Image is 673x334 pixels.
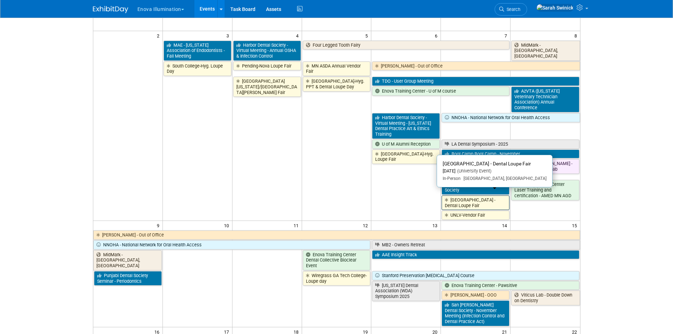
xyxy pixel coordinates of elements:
[501,221,510,230] span: 14
[442,211,509,220] a: UNLV-Vendor Fair
[295,31,302,40] span: 4
[461,176,547,181] span: [GEOGRAPHIC_DATA], [GEOGRAPHIC_DATA]
[372,271,579,280] a: Stanford Preservation [MEDICAL_DATA] Course
[442,113,580,122] a: NNOHA - National Network for Oral Health Access
[303,61,371,76] a: MN ASDA Annual Vendor Fair
[233,61,301,71] a: Pending-Nova Loupe Fair
[511,41,580,61] a: MidMark - [GEOGRAPHIC_DATA], [GEOGRAPHIC_DATA]
[372,150,440,164] a: [GEOGRAPHIC_DATA]-Hyg. Loupe Fair
[442,140,579,149] a: LA Dental Symposium - 2025
[156,31,163,40] span: 2
[432,221,441,230] span: 13
[504,31,510,40] span: 7
[94,271,162,286] a: Punjabi Dental Society Seminar - Periodontics
[511,291,580,305] a: Viticus Lab - Double Down on Dentistry
[571,221,580,230] span: 15
[233,77,301,97] a: [GEOGRAPHIC_DATA][US_STATE]/[GEOGRAPHIC_DATA][PERSON_NAME] Fair
[233,41,301,61] a: Harbor Dental Society - Virtual Meeting - Annual OSHA & Infection Control
[372,87,509,96] a: Enova Training Center - U of M course
[372,250,579,259] a: AAE Insight Track
[372,140,440,149] a: U of M Alumni Reception
[362,221,371,230] span: 12
[434,31,441,40] span: 6
[442,281,579,290] a: Enova Training Center - Pawsitive
[495,3,527,16] a: Search
[372,77,579,86] a: TDO - User Group Meeting
[365,31,371,40] span: 5
[164,41,231,61] a: MAE - [US_STATE] Association of Endodontists - Fall Meeting
[372,281,440,301] a: [US_STATE] Dental Association (WDA) Symposium 2025
[303,250,371,270] a: Enova Training Center Dental Collective Bioclear Event
[223,221,232,230] span: 10
[93,230,580,240] a: [PERSON_NAME] - Out of Office
[443,161,531,166] span: [GEOGRAPHIC_DATA] - Dental Loupe Fair
[156,221,163,230] span: 9
[303,77,371,91] a: [GEOGRAPHIC_DATA]-Hyg. PPT & Dental Loupe Day
[443,168,547,174] div: [DATE]
[442,150,579,159] a: Root Camp Boot Camp - November
[442,300,509,326] a: San [PERSON_NAME] Dental Society - November Meeting (Infection Control and Dental Practice Act)
[504,7,520,12] span: Search
[536,4,574,12] img: Sarah Swinick
[293,221,302,230] span: 11
[574,31,580,40] span: 8
[93,240,371,250] a: NNOHA - National Network for Oral Health Access
[164,61,231,76] a: South College-Hyg. Loupe Day
[443,176,461,181] span: In-Person
[226,31,232,40] span: 3
[93,250,162,270] a: MidMark - [GEOGRAPHIC_DATA], [GEOGRAPHIC_DATA]
[303,41,510,50] a: Four Legged Tooth Fairy
[511,180,579,200] a: Enova Training Center Laser Training and certification - AMED MN AGD
[455,168,491,174] span: (University Event)
[442,195,509,210] a: [GEOGRAPHIC_DATA] - Dental Loupe Fair
[93,6,128,13] img: ExhibitDay
[372,240,580,250] a: MB2 - Owners Retreat
[372,113,440,139] a: Harbor Dental Society - Virtual Meeting - [US_STATE] Dental Practice Art & Ethics Training
[303,271,371,286] a: Wiregrass GA Tech College-Loupe day
[511,87,579,112] a: AzVTA ([US_STATE] Veterinary Technician Association) Annual Conference
[442,291,509,300] a: [PERSON_NAME] - OOO
[372,61,580,71] a: [PERSON_NAME] - Out of Office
